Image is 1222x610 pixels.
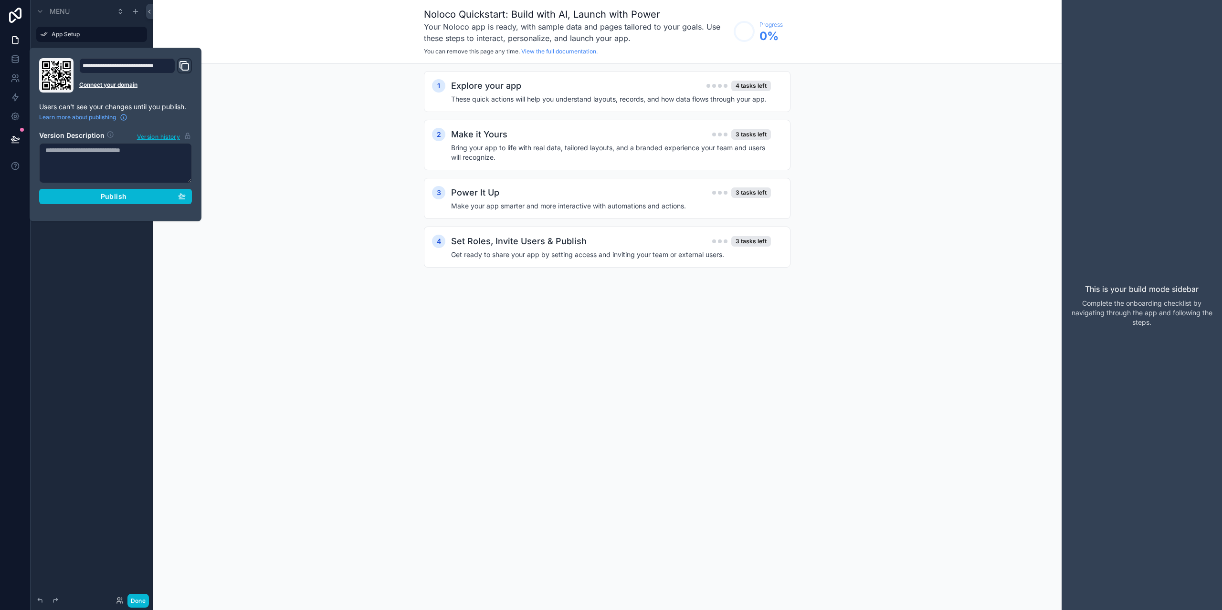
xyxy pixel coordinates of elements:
button: Publish [39,189,192,204]
a: Connect your domain [79,81,192,89]
div: Domain and Custom Link [79,58,192,93]
p: Users can't see your changes until you publish. [39,102,192,112]
label: App Setup [52,31,141,38]
h1: Noloco Quickstart: Build with AI, Launch with Power [424,8,729,21]
span: 0 % [759,29,783,44]
span: Publish [101,192,126,201]
p: This is your build mode sidebar [1085,283,1199,295]
span: Progress [759,21,783,29]
h3: Your Noloco app is ready, with sample data and pages tailored to your goals. Use these steps to i... [424,21,729,44]
button: Version history [137,131,192,141]
a: Learn more about publishing [39,114,127,121]
h2: Version Description [39,131,105,141]
button: Done [127,594,149,608]
p: Complete the onboarding checklist by navigating through the app and following the steps. [1069,299,1214,327]
span: Version history [137,131,180,141]
span: You can remove this page any time. [424,48,520,55]
a: View the full documentation. [521,48,598,55]
span: Menu [50,7,70,16]
span: Learn more about publishing [39,114,116,121]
